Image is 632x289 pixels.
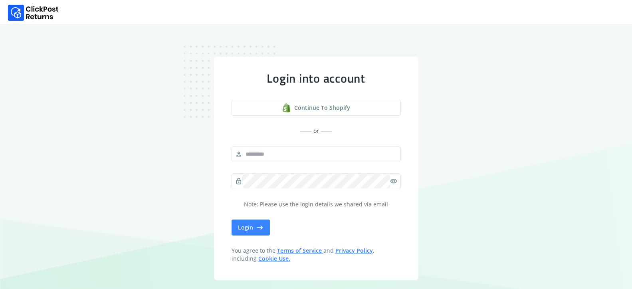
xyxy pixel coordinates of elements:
[235,176,242,187] span: lock
[335,247,373,254] a: Privacy Policy
[232,200,401,208] p: Note: Please use the login details we shared via email
[232,127,401,135] div: or
[258,255,290,262] a: Cookie Use.
[294,104,350,112] span: Continue to shopify
[232,100,401,116] a: shopify logoContinue to shopify
[232,220,270,236] button: Login east
[256,222,263,233] span: east
[277,247,323,254] a: Terms of Service
[390,176,397,187] span: visibility
[235,148,242,160] span: person
[282,103,291,113] img: shopify logo
[232,247,401,263] span: You agree to the and , including
[8,5,59,21] img: Logo
[232,71,401,85] div: Login into account
[232,100,401,116] button: Continue to shopify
